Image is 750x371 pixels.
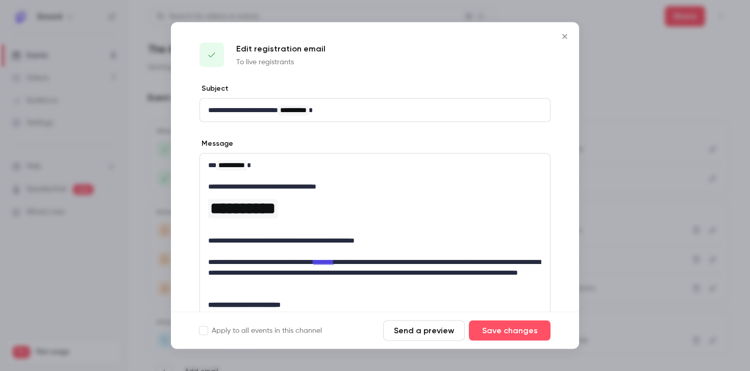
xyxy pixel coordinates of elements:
[236,57,326,67] p: To live registrants
[469,321,551,341] button: Save changes
[236,43,326,55] p: Edit registration email
[199,326,322,336] label: Apply to all events in this channel
[200,99,550,122] div: editor
[383,321,465,341] button: Send a preview
[199,139,233,149] label: Message
[555,26,575,47] button: Close
[199,84,229,94] label: Subject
